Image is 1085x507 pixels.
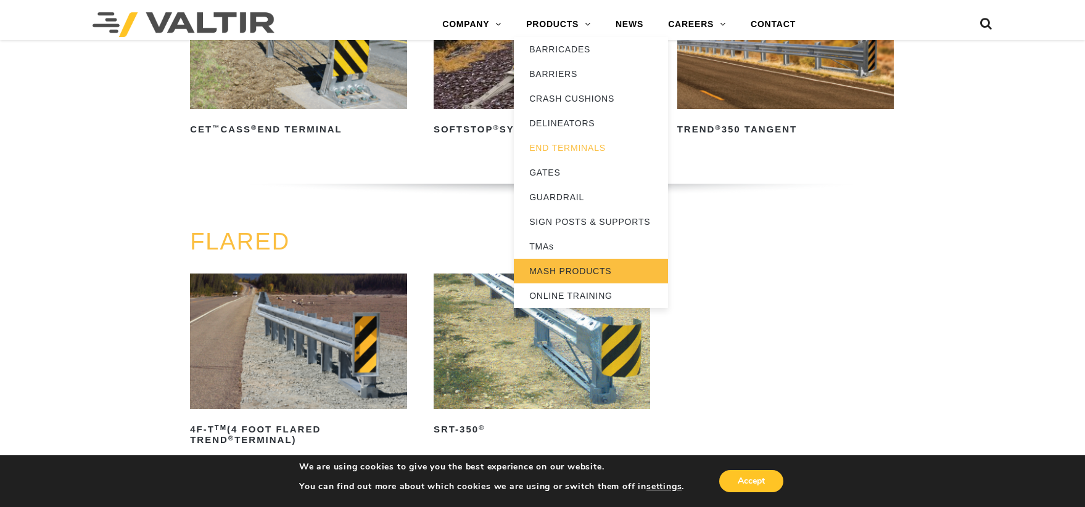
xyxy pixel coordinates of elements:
a: BARRICADES [514,37,668,62]
h2: CET CASS End Terminal [190,120,406,140]
a: SRT-350® [434,274,650,439]
h2: SRT-350 [434,420,650,440]
a: GATES [514,160,668,185]
a: BARRIERS [514,62,668,86]
a: 4F-TTM(4 Foot Flared TREND®Terminal) [190,274,406,450]
sup: ® [228,434,234,442]
a: SIGN POSTS & SUPPORTS [514,209,668,234]
a: TMAs [514,234,668,259]
sup: TM [215,424,227,431]
a: END TERMINALS [514,136,668,160]
a: DELINEATORS [514,111,668,136]
sup: ® [251,124,257,131]
h2: SoftStop System [434,120,650,140]
p: You can find out more about which cookies we are using or switch them off in . [299,481,684,492]
sup: ® [479,424,485,431]
a: PRODUCTS [514,12,603,37]
a: GUARDRAIL [514,185,668,209]
a: ONLINE TRAINING [514,283,668,308]
button: settings [646,481,682,492]
sup: ® [493,124,500,131]
p: We are using cookies to give you the best experience on our website. [299,461,684,473]
a: CAREERS [656,12,738,37]
a: FLARED [190,229,290,254]
h2: TREND 350 Tangent [677,120,894,140]
a: COMPANY [430,12,514,37]
a: CONTACT [738,12,808,37]
a: MASH PRODUCTS [514,259,668,283]
a: NEWS [603,12,656,37]
sup: ® [715,124,721,131]
img: Valtir [93,12,274,37]
button: Accept [719,470,783,492]
a: CRASH CUSHIONS [514,86,668,111]
h2: 4F-T (4 Foot Flared TREND Terminal) [190,420,406,450]
sup: ™ [212,124,220,131]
